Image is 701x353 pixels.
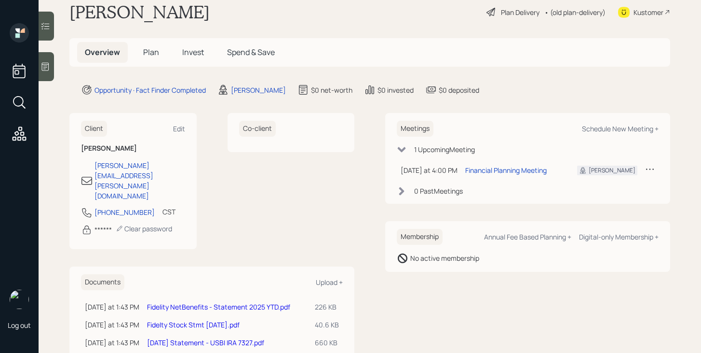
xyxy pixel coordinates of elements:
div: Log out [8,321,31,330]
div: Upload + [316,278,343,287]
div: Schedule New Meeting + [582,124,659,133]
a: Fidelity NetBenefits - Statement 2025 YTD.pdf [147,302,290,311]
div: Plan Delivery [501,7,539,17]
h1: [PERSON_NAME] [69,1,210,23]
div: [PHONE_NUMBER] [94,207,155,217]
div: Annual Fee Based Planning + [484,232,571,241]
span: Invest [182,47,204,57]
span: Overview [85,47,120,57]
h6: [PERSON_NAME] [81,144,185,153]
a: [DATE] Statement - USBI IRA 7327.pdf [147,338,264,347]
div: Opportunity · Fact Finder Completed [94,85,206,95]
div: Kustomer [634,7,663,17]
div: 226 KB [315,302,339,312]
div: 0 Past Meeting s [414,186,463,196]
div: Clear password [116,224,172,233]
div: [DATE] at 4:00 PM [401,165,458,175]
div: $0 net-worth [311,85,352,95]
div: [PERSON_NAME] [231,85,286,95]
div: 660 KB [315,338,339,348]
div: Financial Planning Meeting [465,165,547,175]
div: [PERSON_NAME] [589,166,635,175]
div: Digital-only Membership + [579,232,659,241]
div: No active membership [410,253,479,263]
div: [DATE] at 1:43 PM [85,338,139,348]
div: $0 invested [377,85,414,95]
h6: Meetings [397,121,433,137]
div: CST [162,207,175,217]
div: [PERSON_NAME][EMAIL_ADDRESS][PERSON_NAME][DOMAIN_NAME] [94,160,185,201]
h6: Documents [81,274,124,290]
h6: Client [81,121,107,137]
img: michael-russo-headshot.png [10,290,29,309]
div: Edit [173,124,185,133]
div: 1 Upcoming Meeting [414,144,475,155]
div: [DATE] at 1:43 PM [85,302,139,312]
span: Spend & Save [227,47,275,57]
div: • (old plan-delivery) [544,7,606,17]
span: Plan [143,47,159,57]
h6: Co-client [239,121,276,137]
h6: Membership [397,229,443,245]
div: 40.6 KB [315,320,339,330]
a: Fidelty Stock Stmt [DATE].pdf [147,320,240,329]
div: [DATE] at 1:43 PM [85,320,139,330]
div: $0 deposited [439,85,479,95]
